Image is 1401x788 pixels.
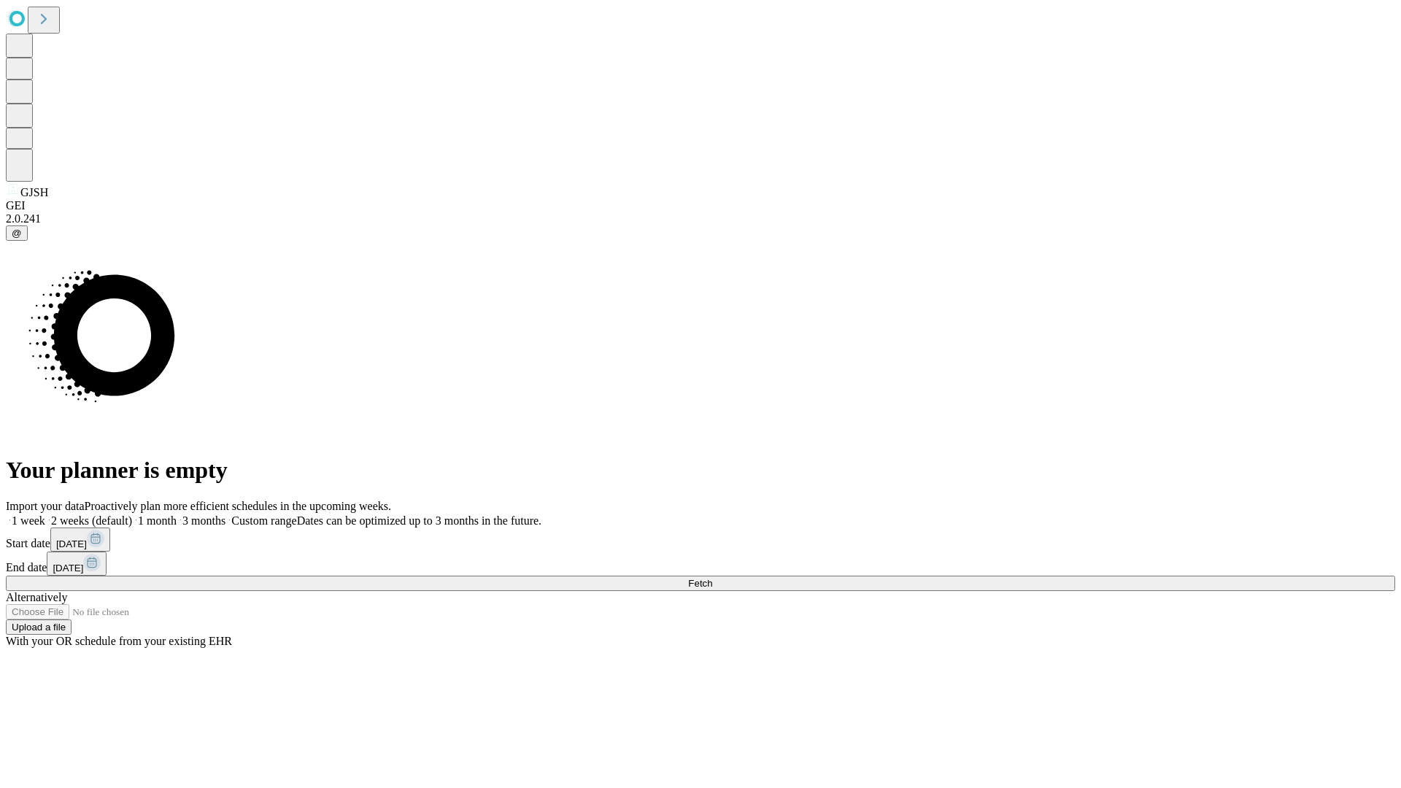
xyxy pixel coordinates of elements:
div: Start date [6,528,1395,552]
button: Upload a file [6,619,72,635]
button: [DATE] [50,528,110,552]
span: 1 week [12,514,45,527]
button: [DATE] [47,552,107,576]
span: Import your data [6,500,85,512]
div: GEI [6,199,1395,212]
span: [DATE] [56,538,87,549]
span: @ [12,228,22,239]
span: Custom range [231,514,296,527]
span: GJSH [20,186,48,198]
div: 2.0.241 [6,212,1395,225]
span: [DATE] [53,563,83,573]
span: With your OR schedule from your existing EHR [6,635,232,647]
span: Dates can be optimized up to 3 months in the future. [297,514,541,527]
span: 2 weeks (default) [51,514,132,527]
button: Fetch [6,576,1395,591]
span: 1 month [138,514,177,527]
div: End date [6,552,1395,576]
span: Alternatively [6,591,67,603]
h1: Your planner is empty [6,457,1395,484]
span: 3 months [182,514,225,527]
button: @ [6,225,28,241]
span: Fetch [688,578,712,589]
span: Proactively plan more efficient schedules in the upcoming weeks. [85,500,391,512]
